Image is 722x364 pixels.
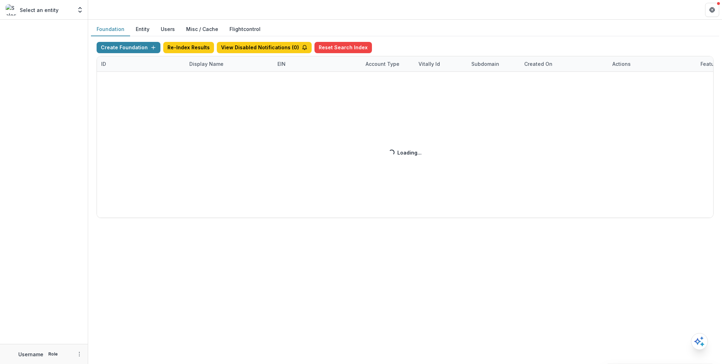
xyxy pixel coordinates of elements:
button: More [75,350,84,358]
a: Flightcontrol [230,25,261,33]
button: Users [155,23,180,36]
button: Get Help [705,3,719,17]
button: Entity [130,23,155,36]
p: Role [46,351,60,357]
p: Username [18,351,43,358]
button: Foundation [91,23,130,36]
button: Open entity switcher [75,3,85,17]
img: Select an entity [6,4,17,15]
button: Misc / Cache [180,23,224,36]
p: Select an entity [20,6,59,14]
button: Open AI Assistant [691,333,708,350]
